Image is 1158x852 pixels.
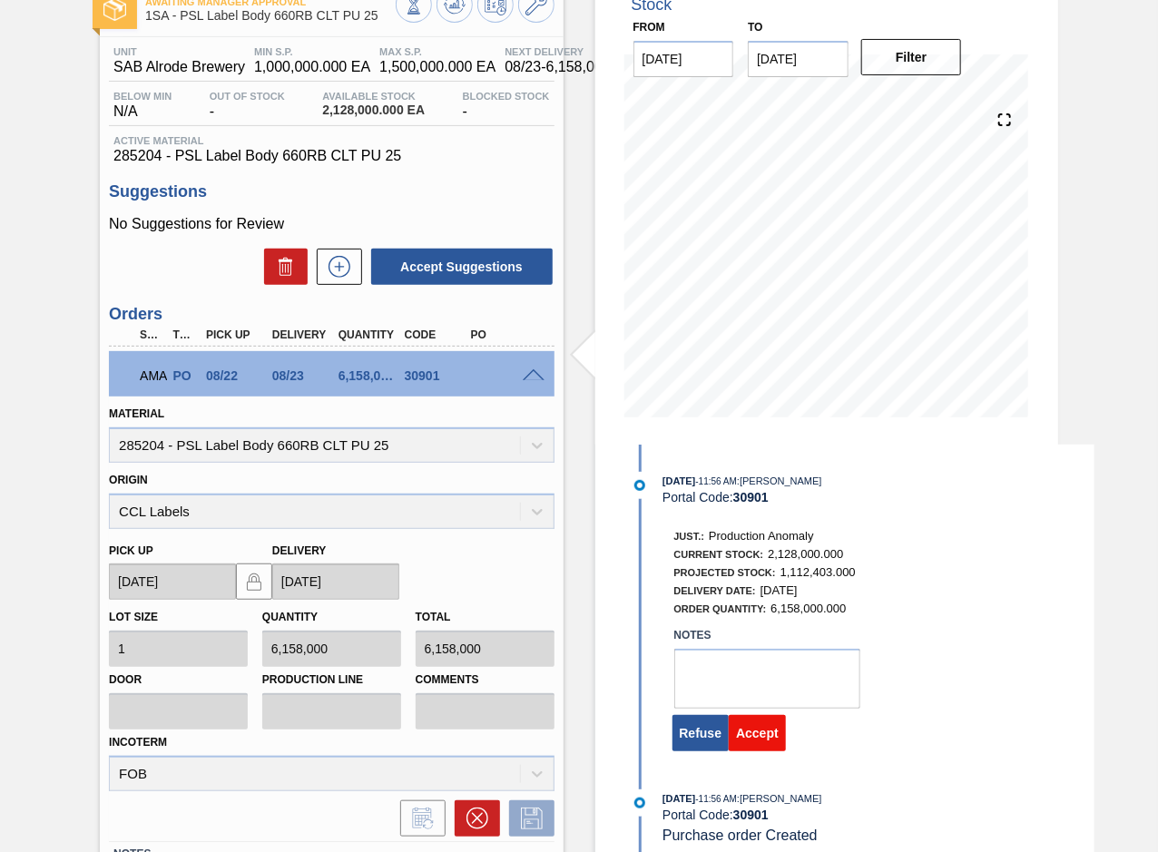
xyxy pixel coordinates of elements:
label: Incoterm [109,736,167,749]
span: Projected Stock: [674,567,776,578]
span: 2,128,000.000 EA [322,103,425,117]
span: 285204 - PSL Label Body 660RB CLT PU 25 [113,148,549,164]
img: locked [243,571,265,592]
div: New suggestion [308,249,362,285]
div: Save Order [500,800,554,837]
label: Notes [674,622,860,649]
div: Purchase order [169,368,201,383]
div: 08/22/2025 [201,368,272,383]
span: 1SA - PSL Label Body 660RB CLT PU 25 [145,9,395,23]
h3: Orders [109,305,554,324]
span: - 11:56 AM [696,476,738,486]
input: mm/dd/yyyy [272,563,399,600]
span: MIN S.P. [254,46,370,57]
div: 6,158,000.000 [334,368,405,383]
button: Accept Suggestions [371,249,553,285]
button: Refuse [672,715,730,751]
span: [DATE] [662,793,695,804]
div: Cancel Order [446,800,500,837]
label: Total [416,611,451,623]
input: mm/dd/yyyy [748,41,849,77]
div: Portal Code: [662,490,1094,504]
label: Origin [109,474,148,486]
strong: 30901 [733,490,769,504]
span: Out Of Stock [210,91,285,102]
div: Inform order change [391,800,446,837]
div: Step [135,328,167,341]
span: [DATE] [761,583,798,597]
span: 1,000,000.000 EA [254,59,370,75]
label: Quantity [262,611,318,623]
label: Material [109,407,164,420]
div: Accept Suggestions [362,247,554,287]
span: Current Stock: [674,549,764,560]
label: Delivery [272,544,327,557]
div: 08/23/2025 [268,368,339,383]
div: - [205,91,289,120]
label: Production Line [262,667,401,693]
span: 08/23 - 6,158,000.000 EA [505,59,658,75]
span: SAB Alrode Brewery [113,59,245,75]
span: Production Anomaly [709,529,814,543]
div: N/A [109,91,176,120]
div: Code [400,328,471,341]
p: No Suggestions for Review [109,216,554,232]
span: Active Material [113,135,549,146]
img: atual [634,480,645,491]
div: Delete Suggestions [255,249,308,285]
span: 2,128,000.000 [768,547,843,561]
span: 6,158,000.000 [770,602,846,615]
span: [DATE] [662,475,695,486]
div: Quantity [334,328,405,341]
div: Delivery [268,328,339,341]
span: Unit [113,46,245,57]
span: Available Stock [322,91,425,102]
div: 30901 [400,368,471,383]
label: Pick up [109,544,153,557]
label: Lot size [109,611,158,623]
span: : [PERSON_NAME] [737,793,822,804]
label: Door [109,667,248,693]
span: 1,112,403.000 [780,565,856,579]
span: Purchase order Created [662,828,818,843]
label: to [748,21,762,34]
span: Below Min [113,91,172,102]
div: Portal Code: [662,808,1094,822]
button: locked [236,563,272,600]
button: Filter [861,39,962,75]
img: atual [634,798,645,808]
span: - 11:56 AM [696,794,738,804]
p: AMA [140,368,162,383]
input: mm/dd/yyyy [109,563,236,600]
div: Pick up [201,328,272,341]
span: Next Delivery [505,46,658,57]
span: Just.: [674,531,705,542]
div: Awaiting Manager Approval [135,356,167,396]
div: - [458,91,554,120]
span: Order Quantity: [674,603,767,614]
strong: 30901 [733,808,769,822]
label: From [633,21,665,34]
span: Blocked Stock [463,91,550,102]
div: PO [466,328,537,341]
span: Delivery Date: [674,585,756,596]
button: Accept [729,715,786,751]
span: 1,500,000.000 EA [379,59,496,75]
div: Type [169,328,201,341]
span: MAX S.P. [379,46,496,57]
h3: Suggestions [109,182,554,201]
span: : [PERSON_NAME] [737,475,822,486]
label: Comments [416,667,554,693]
input: mm/dd/yyyy [633,41,734,77]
